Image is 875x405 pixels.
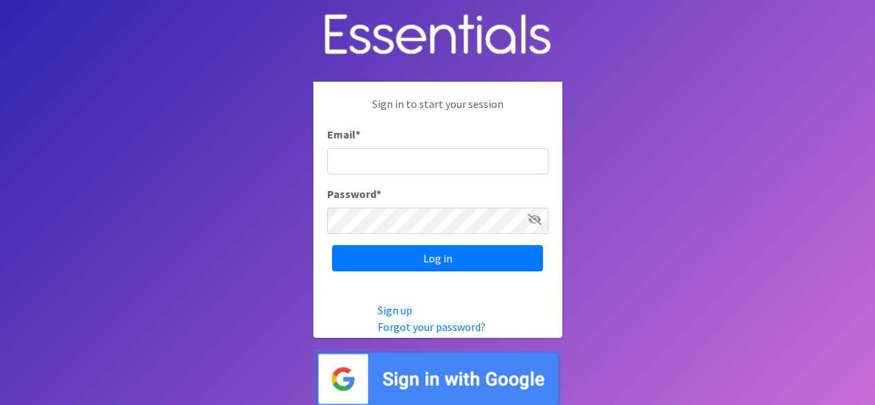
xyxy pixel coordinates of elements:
abbr: required [376,187,381,201]
input: Log in [332,245,543,271]
abbr: required [356,127,360,141]
a: Forgot your password? [378,320,486,334]
label: Email [327,126,360,143]
a: Sign up [378,303,412,317]
p: Sign in to start your session [327,96,549,126]
label: Password [327,186,381,202]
